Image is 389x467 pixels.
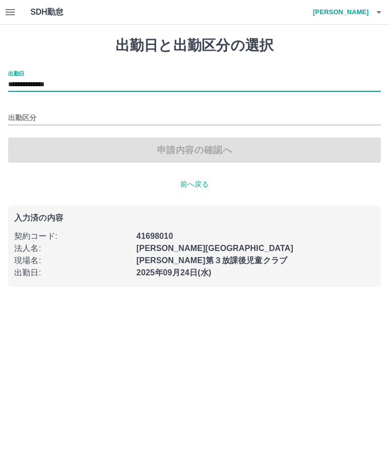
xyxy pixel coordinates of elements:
[8,69,24,77] label: 出勤日
[8,179,381,190] p: 前へ戻る
[136,256,287,265] b: [PERSON_NAME]第３放課後児童クラブ
[14,267,130,279] p: 出勤日 :
[8,37,381,54] h1: 出勤日と出勤区分の選択
[136,244,293,253] b: [PERSON_NAME][GEOGRAPHIC_DATA]
[14,214,375,222] p: 入力済の内容
[14,255,130,267] p: 現場名 :
[136,268,211,277] b: 2025年09月24日(水)
[14,242,130,255] p: 法人名 :
[136,232,173,240] b: 41698010
[14,230,130,242] p: 契約コード :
